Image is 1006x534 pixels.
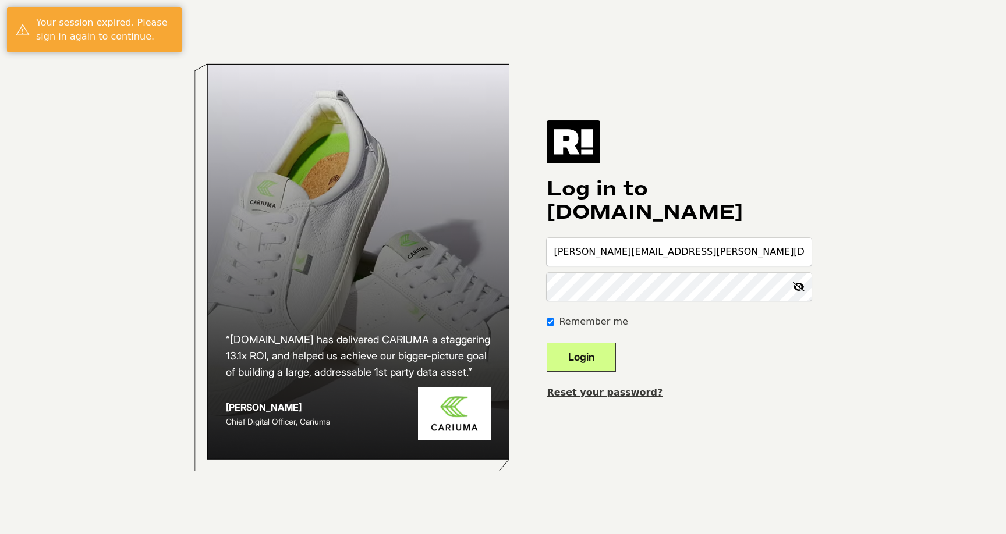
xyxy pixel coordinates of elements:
[418,387,491,440] img: Cariuma
[226,401,302,413] strong: [PERSON_NAME]
[547,238,812,266] input: Email
[547,177,812,224] h1: Log in to [DOMAIN_NAME]
[547,343,616,372] button: Login
[226,332,491,380] h2: “[DOMAIN_NAME] has delivered CARIUMA a staggering 13.1x ROI, and helped us achieve our bigger-pic...
[547,387,663,398] a: Reset your password?
[559,315,628,329] label: Remember me
[547,120,600,163] img: Retention.com
[226,416,330,426] span: Chief Digital Officer, Cariuma
[36,16,173,44] div: Your session expired. Please sign in again to continue.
